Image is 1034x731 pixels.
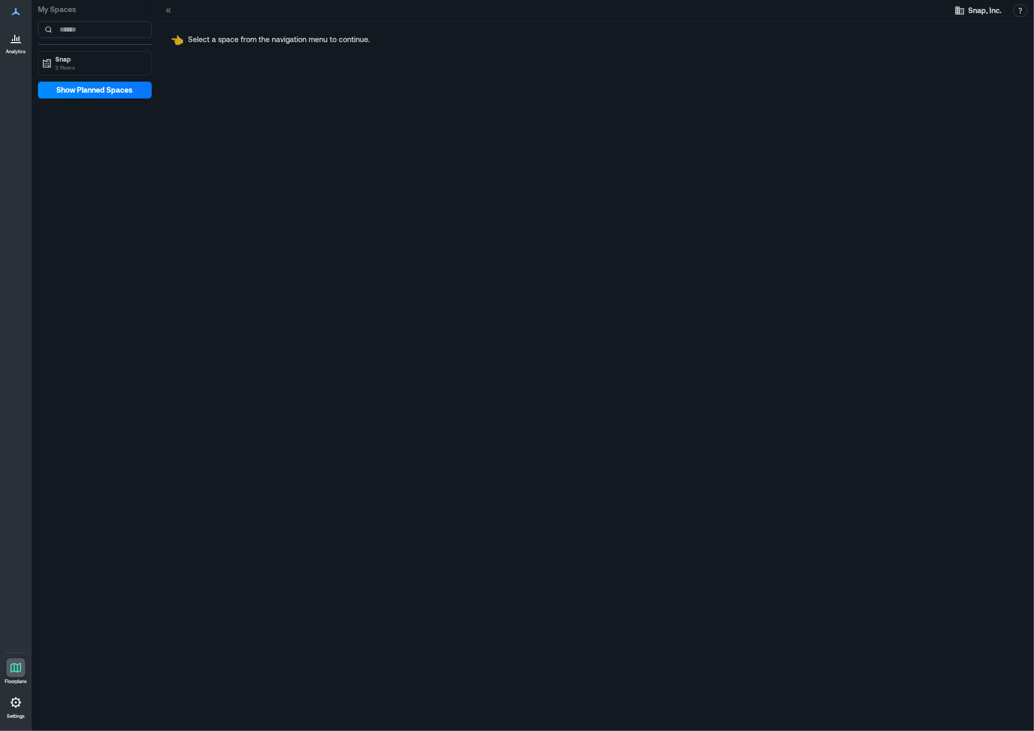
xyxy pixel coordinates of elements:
[57,85,133,95] span: Show Planned Spaces
[55,63,144,72] p: 2 Floors
[3,690,28,723] a: Settings
[2,655,30,688] a: Floorplans
[3,25,29,58] a: Analytics
[188,34,370,45] p: Select a space from the navigation menu to continue.
[5,678,27,685] p: Floorplans
[6,48,26,55] p: Analytics
[171,33,184,46] span: pointing left
[55,55,144,63] p: Snap
[951,2,1005,19] button: Snap, Inc.
[38,4,152,15] p: My Spaces
[7,713,25,719] p: Settings
[38,82,152,98] button: Show Planned Spaces
[968,5,1001,16] span: Snap, Inc.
